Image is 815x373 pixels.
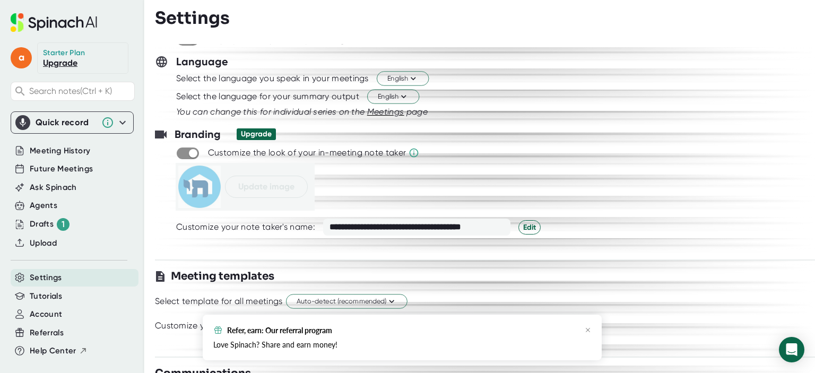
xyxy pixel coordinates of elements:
div: Quick record [36,117,96,128]
h3: Branding [175,126,221,142]
span: Auto-detect (recommended) [297,297,397,307]
div: Customize your note taker's name: [176,222,315,232]
div: Select the language you speak in your meetings [176,73,369,84]
div: Select the language for your summary output [176,91,359,102]
button: Edit [518,220,541,235]
button: Upload [30,237,57,249]
span: English [387,74,418,84]
button: Meetings [367,106,404,118]
span: Search notes (Ctrl + K) [29,86,132,96]
button: Tutorials [30,290,62,302]
div: Upgrade [241,129,272,139]
button: Account [30,308,62,320]
button: English [377,72,429,86]
button: English [367,90,419,104]
button: Referrals [30,327,64,339]
div: Open Intercom Messenger [779,337,804,362]
button: Help Center [30,345,88,357]
div: Customize your own meeting template [155,320,311,331]
button: Ask Spinach [30,181,77,194]
button: Meeting History [30,145,90,157]
h3: Language [176,54,228,70]
span: Meetings [367,107,404,117]
div: 1 [57,218,70,231]
span: Update image [238,180,294,193]
a: Upgrade [43,58,77,68]
span: English [378,92,409,102]
div: Quick record [15,112,129,133]
button: Update image [225,176,308,198]
span: a [11,47,32,68]
span: Edit [523,222,536,233]
span: Help Center [30,345,76,357]
div: Starter Plan [43,48,85,58]
button: Agents [30,199,57,212]
div: Select template for all meetings [155,296,283,307]
button: Auto-detect (recommended) [286,294,407,309]
button: Settings [30,272,62,284]
div: Drafts [30,218,70,231]
img: picture [178,166,221,208]
i: You can change this for individual series on the page [176,107,428,117]
div: Customize the look of your in-meeting note taker [208,148,406,158]
h3: Settings [155,8,230,28]
h3: Meeting templates [171,268,274,284]
button: Future Meetings [30,163,93,175]
button: Drafts 1 [30,218,70,231]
